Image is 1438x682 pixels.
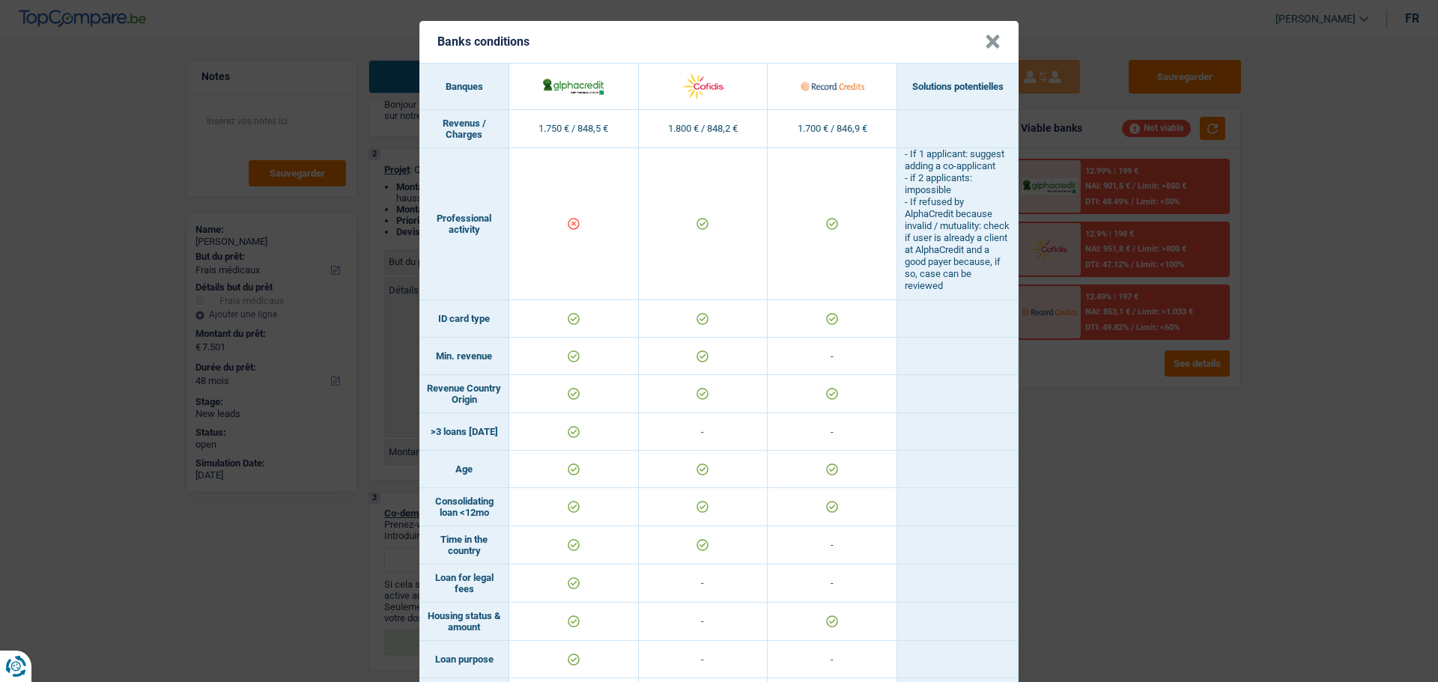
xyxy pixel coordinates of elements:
[639,564,768,603] td: -
[897,148,1019,300] td: - If 1 applicant: suggest adding a co-applicant - if 2 applicants: impossible - If refused by Alp...
[768,413,897,451] td: -
[509,110,639,148] td: 1.750 € / 848,5 €
[768,110,897,148] td: 1.700 € / 846,9 €
[985,34,1001,49] button: Close
[419,110,509,148] td: Revenus / Charges
[419,526,509,564] td: Time in the country
[419,300,509,338] td: ID card type
[897,64,1019,110] th: Solutions potentielles
[419,603,509,641] td: Housing status & amount
[541,76,605,96] img: AlphaCredit
[419,148,509,300] td: Professional activity
[419,413,509,451] td: >3 loans [DATE]
[419,338,509,375] td: Min. revenue
[419,451,509,488] td: Age
[639,641,768,678] td: -
[801,70,864,103] img: Record Credits
[768,526,897,564] td: -
[419,641,509,678] td: Loan purpose
[419,488,509,526] td: Consolidating loan <12mo
[768,641,897,678] td: -
[768,338,897,375] td: -
[671,70,735,103] img: Cofidis
[639,603,768,641] td: -
[419,375,509,413] td: Revenue Country Origin
[768,564,897,603] td: -
[419,64,509,110] th: Banques
[437,34,530,49] h5: Banks conditions
[639,413,768,451] td: -
[419,564,509,603] td: Loan for legal fees
[639,110,768,148] td: 1.800 € / 848,2 €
